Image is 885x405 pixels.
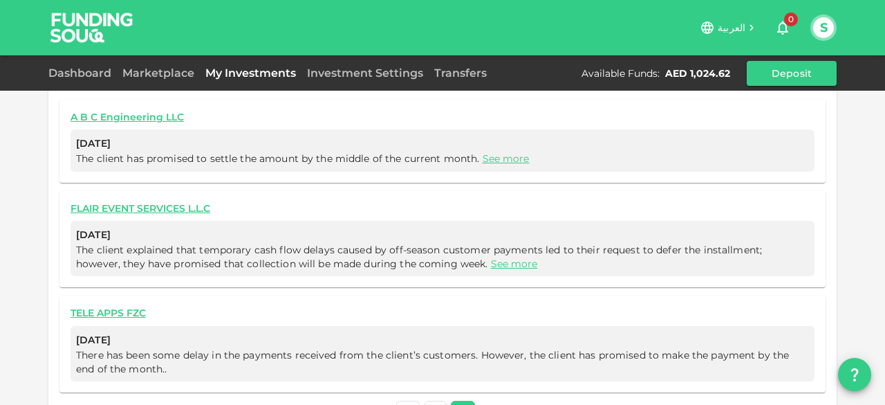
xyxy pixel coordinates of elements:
button: S [813,17,834,38]
span: There has been some delay in the payments received from the client’s customers. However, the clie... [76,349,789,375]
button: question [838,358,871,391]
a: Marketplace [117,66,200,80]
span: العربية [718,21,745,34]
button: Deposit [747,61,837,86]
a: FLAIR EVENT SERVICES L.L.C [71,202,814,215]
span: The client has promised to settle the amount by the middle of the current month. [76,152,532,165]
a: Dashboard [48,66,117,80]
span: [DATE] [76,226,809,244]
a: Investment Settings [301,66,429,80]
div: Available Funds : [581,66,660,80]
span: [DATE] [76,135,809,152]
span: [DATE] [76,332,809,349]
a: See more [491,258,538,270]
a: A B C Engineering LLC [71,111,814,124]
a: TELE APPS FZC [71,307,814,320]
a: Transfers [429,66,492,80]
button: 0 [769,14,796,42]
span: 0 [784,12,798,26]
a: My Investments [200,66,301,80]
span: The client explained that temporary cash flow delays caused by off-season customer payments led t... [76,244,762,270]
div: AED 1,024.62 [665,66,730,80]
a: See more [483,152,530,165]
